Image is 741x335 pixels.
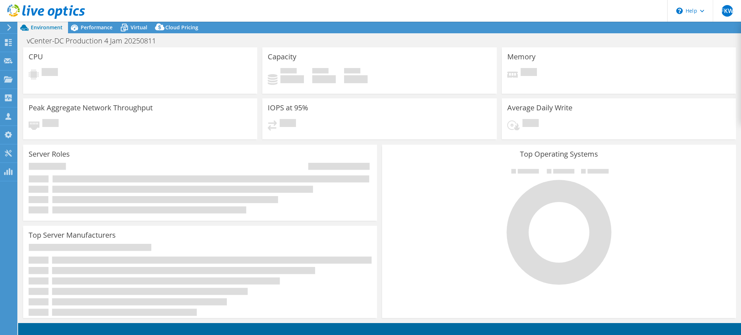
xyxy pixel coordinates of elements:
[29,150,70,158] h3: Server Roles
[388,150,731,158] h3: Top Operating Systems
[507,53,535,61] h3: Memory
[131,24,147,31] span: Virtual
[344,75,368,83] h4: 0 GiB
[344,68,360,75] span: Total
[676,8,683,14] svg: \n
[29,104,153,112] h3: Peak Aggregate Network Throughput
[280,68,297,75] span: Used
[29,53,43,61] h3: CPU
[721,5,733,17] span: FKW
[522,119,539,129] span: Pending
[29,231,116,239] h3: Top Server Manufacturers
[521,68,537,78] span: Pending
[42,68,58,78] span: Pending
[312,68,329,75] span: Free
[81,24,113,31] span: Performance
[42,119,59,129] span: Pending
[24,37,167,45] h1: vCenter-DC Production 4 Jam 20250811
[280,75,304,83] h4: 0 GiB
[268,53,296,61] h3: Capacity
[268,104,308,112] h3: IOPS at 95%
[507,104,572,112] h3: Average Daily Write
[165,24,198,31] span: Cloud Pricing
[312,75,336,83] h4: 0 GiB
[280,119,296,129] span: Pending
[31,24,63,31] span: Environment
